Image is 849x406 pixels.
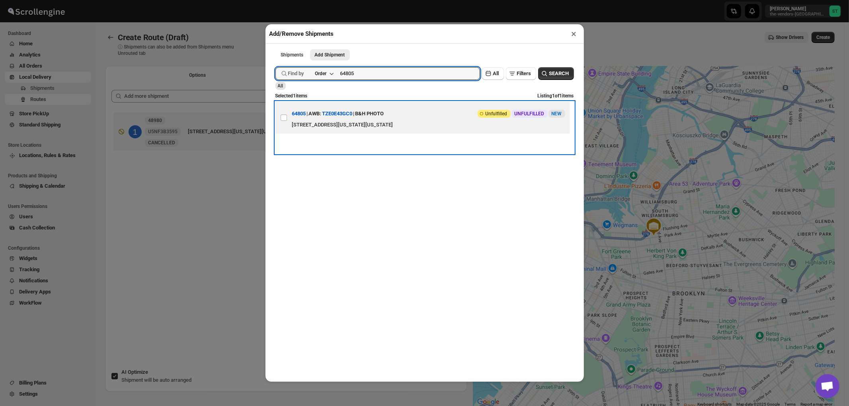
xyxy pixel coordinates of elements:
span: Selected 1 items [275,93,308,99]
span: NEW [552,111,562,117]
div: | | [292,107,384,121]
button: TZE0E43GC0 [322,111,353,117]
span: AWB: [309,110,322,118]
div: Order [315,70,327,77]
button: SEARCH [538,67,574,80]
button: 64805 [292,111,306,117]
div: [STREET_ADDRESS][US_STATE][US_STATE] [292,121,565,129]
button: Filters [506,67,536,80]
span: UNFULFILLED [515,111,545,117]
div: Open chat [816,374,839,398]
button: × [568,28,580,39]
button: All [482,67,504,80]
h2: Add/Remove Shipments [269,30,334,38]
span: All [278,83,283,89]
input: Enter value here [340,67,480,80]
button: Order [310,68,338,79]
div: Selected Shipments [105,84,467,349]
span: Listing 1 of 1 items [538,93,574,99]
span: Add Shipment [315,52,345,58]
span: All [493,70,499,76]
span: Shipments [281,52,304,58]
span: Find by [288,70,304,78]
span: Unfulfilled [486,111,507,117]
div: B&H PHOTO [355,107,384,121]
span: Filters [517,70,531,76]
span: SEARCH [549,70,569,78]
